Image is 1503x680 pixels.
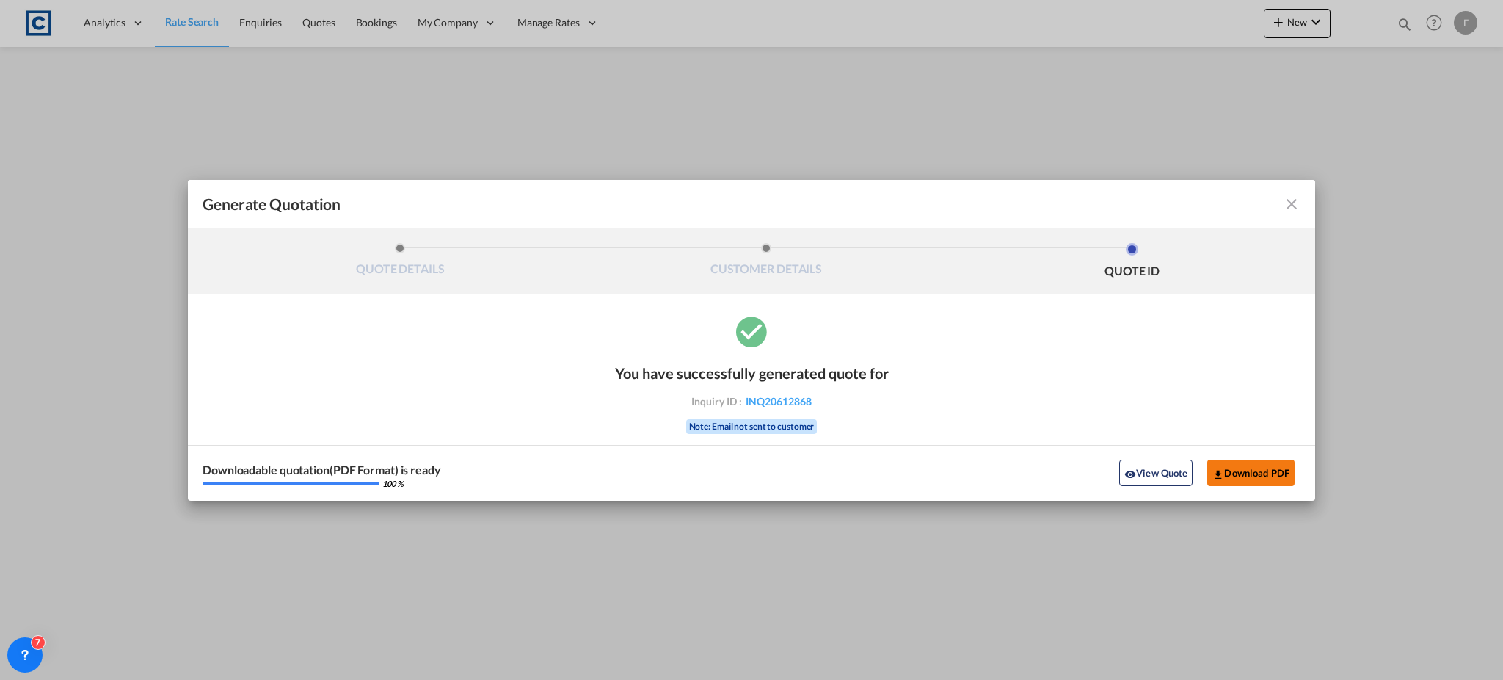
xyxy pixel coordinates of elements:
[188,180,1315,501] md-dialog: Generate QuotationQUOTE ...
[1119,460,1193,486] button: icon-eyeView Quote
[203,195,341,214] span: Generate Quotation
[742,395,812,408] span: INQ20612868
[615,364,889,382] div: You have successfully generated quote for
[733,313,770,350] md-icon: icon-checkbox-marked-circle
[203,464,441,476] div: Downloadable quotation(PDF Format) is ready
[1283,195,1300,213] md-icon: icon-close fg-AAA8AD cursor m-0
[1124,469,1136,480] md-icon: icon-eye
[1207,460,1295,486] button: Download PDF
[1212,469,1224,480] md-icon: icon-download
[217,243,583,283] li: QUOTE DETAILS
[666,395,837,408] div: Inquiry ID :
[949,243,1315,283] li: QUOTE ID
[382,480,404,488] div: 100 %
[686,419,818,434] div: Note: Email not sent to customer
[583,243,950,283] li: CUSTOMER DETAILS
